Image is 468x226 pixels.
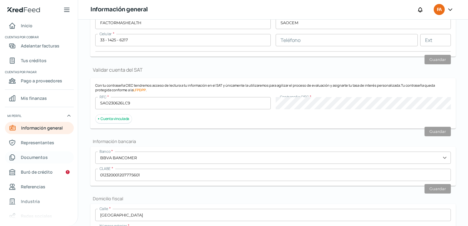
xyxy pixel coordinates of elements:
[21,153,48,161] span: Documentos
[90,196,456,202] h2: Domicilio fiscal
[100,94,106,100] span: RFC
[425,184,451,194] button: Guardar
[21,77,62,85] span: Pago a proveedores
[21,198,40,205] span: Industria
[100,166,111,171] span: CLABE
[5,195,74,208] a: Industria
[7,113,21,119] span: Mi perfil
[21,183,45,190] span: Referencias
[5,34,73,40] span: Cuentas por cobrar
[100,206,108,211] span: Calle
[21,57,47,64] span: Tus créditos
[21,42,59,50] span: Adelantar facturas
[21,22,32,29] span: Inicio
[5,181,74,193] a: Referencias
[425,55,451,64] button: Guardar
[437,6,442,13] span: FA
[5,92,74,104] a: Mis finanzas
[425,127,451,136] button: Guardar
[95,114,132,124] div: Cuenta vinculada
[5,69,73,75] span: Cuentas por pagar
[100,31,112,36] span: Celular
[5,55,74,67] a: Tus créditos
[5,122,74,134] a: Información general
[21,168,53,176] span: Buró de crédito
[90,5,148,14] h1: Información general
[133,88,146,92] a: LFPDPP
[21,139,54,146] span: Representantes
[21,94,47,102] span: Mis finanzas
[5,75,74,87] a: Pago a proveedores
[100,149,110,154] span: Banco
[5,20,74,32] a: Inicio
[5,151,74,164] a: Documentos
[21,212,52,220] span: Redes sociales
[280,94,309,100] span: Contraseña CIEC
[90,138,456,144] h2: Información bancaria
[5,166,74,178] a: Buró de crédito
[21,124,63,132] span: Información general
[95,83,451,92] p: Con tu contraseña CIEC tendremos acceso de lectura a tu información en el SAT y únicamente la uti...
[5,137,74,149] a: Representantes
[5,40,74,52] a: Adelantar facturas
[90,66,456,73] h1: Validar cuenta del SAT
[5,210,74,222] a: Redes sociales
